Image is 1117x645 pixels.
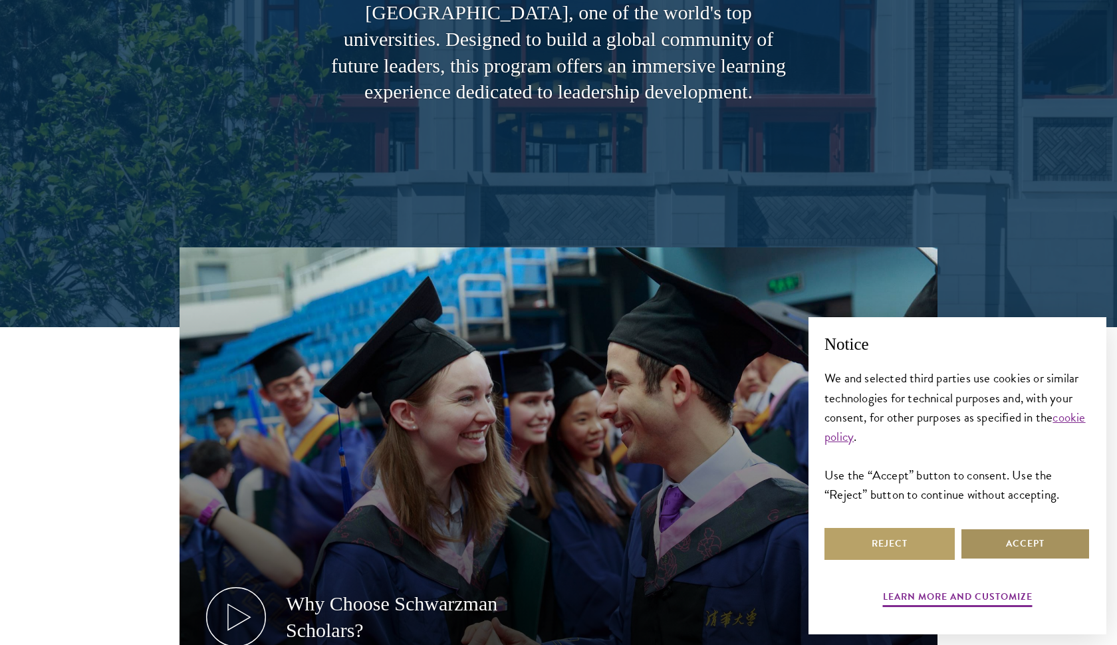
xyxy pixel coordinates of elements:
[824,368,1090,503] div: We and selected third parties use cookies or similar technologies for technical purposes and, wit...
[824,408,1086,446] a: cookie policy
[883,588,1033,609] button: Learn more and customize
[824,528,955,560] button: Reject
[286,590,532,644] div: Why Choose Schwarzman Scholars?
[824,333,1090,356] h2: Notice
[960,528,1090,560] button: Accept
